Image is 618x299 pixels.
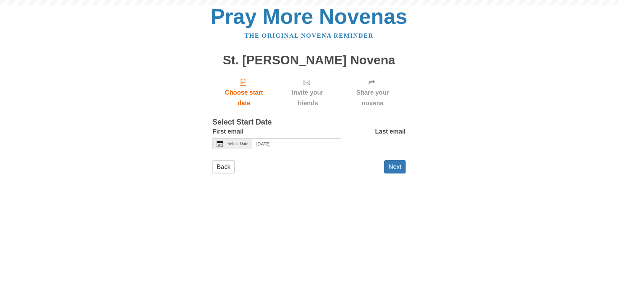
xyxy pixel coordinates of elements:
div: Click "Next" to confirm your start date first. [276,73,340,112]
a: Back [212,160,235,173]
span: Share your novena [346,87,399,108]
a: Choose start date [212,73,276,112]
span: Invite your friends [282,87,333,108]
a: The original novena reminder [245,32,374,39]
span: Select Date [228,142,248,146]
label: First email [212,126,244,137]
span: Choose start date [219,87,269,108]
a: Pray More Novenas [211,5,407,28]
div: Click "Next" to confirm your start date first. [340,73,406,112]
button: Next [384,160,406,173]
h1: St. [PERSON_NAME] Novena [212,53,406,67]
h3: Select Start Date [212,118,406,126]
label: Last email [375,126,406,137]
